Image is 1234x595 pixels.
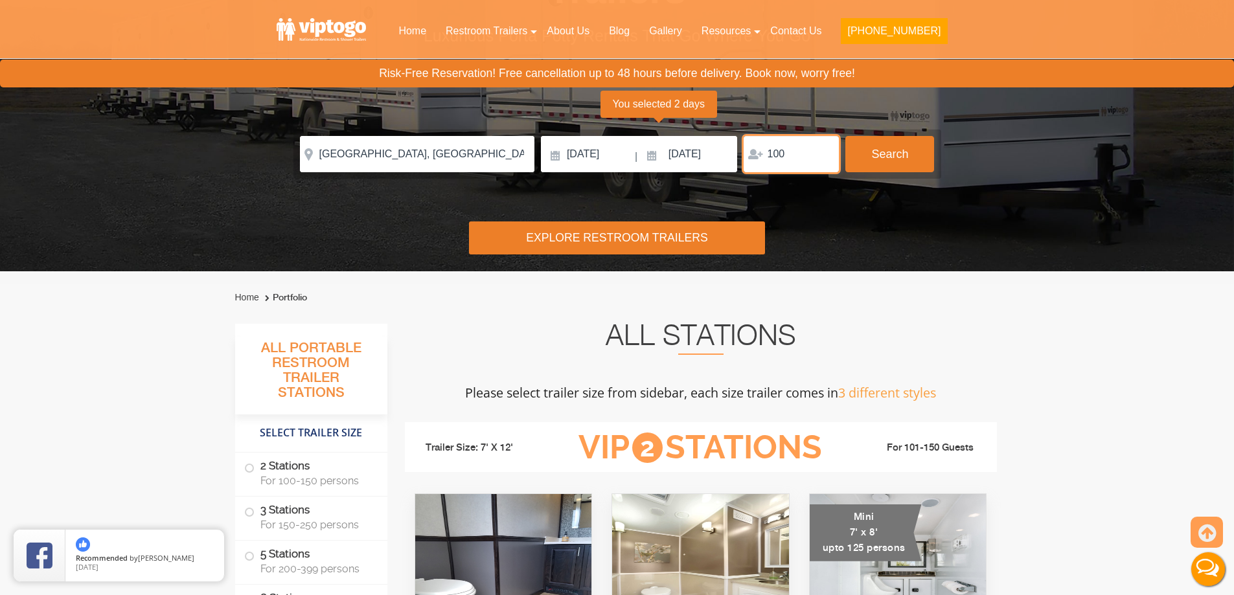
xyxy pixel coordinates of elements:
[541,136,634,172] input: Delivery
[262,290,307,306] li: Portfolio
[300,136,534,172] input: Where do you need your restroom?
[635,136,637,177] span: |
[260,563,372,575] span: For 200-399 persons
[599,17,639,45] a: Blog
[389,17,436,45] a: Home
[76,553,128,563] span: Recommended
[558,430,842,466] h3: VIP Stations
[235,421,387,445] h4: Select Trailer Size
[810,504,922,561] div: Mini 7' x 8' upto 125 persons
[845,136,934,172] button: Search
[469,221,765,254] div: Explore Restroom Trailers
[632,432,663,463] span: 2
[760,17,831,45] a: Contact Us
[838,384,936,401] span: 3 different styles
[843,440,988,456] li: For 101-150 Guests
[27,543,52,568] img: Review Rating
[744,136,839,172] input: Persons
[405,324,997,355] h2: All Stations
[1182,543,1234,595] button: Live Chat
[76,554,214,563] span: by
[76,537,90,552] img: thumbs up icon
[260,475,372,487] span: For 100-150 persons
[235,337,387,414] h3: All Portable Restroom Trailer Stations
[639,136,738,172] input: Pickup
[414,429,559,467] li: Trailer Size: 7' X 12'
[138,553,194,563] span: [PERSON_NAME]
[841,18,947,44] button: [PHONE_NUMBER]
[600,91,717,118] span: You selected 2 days
[244,541,378,581] label: 5 Stations
[260,519,372,531] span: For 150-250 persons
[639,17,692,45] a: Gallery
[537,17,599,45] a: About Us
[244,497,378,537] label: 3 Stations
[692,17,760,45] a: Resources
[436,17,537,45] a: Restroom Trailers
[76,562,98,572] span: [DATE]
[831,17,957,52] a: [PHONE_NUMBER]
[235,292,259,302] a: Home
[244,453,378,493] label: 2 Stations
[405,380,997,405] p: Please select trailer size from sidebar, each size trailer comes in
